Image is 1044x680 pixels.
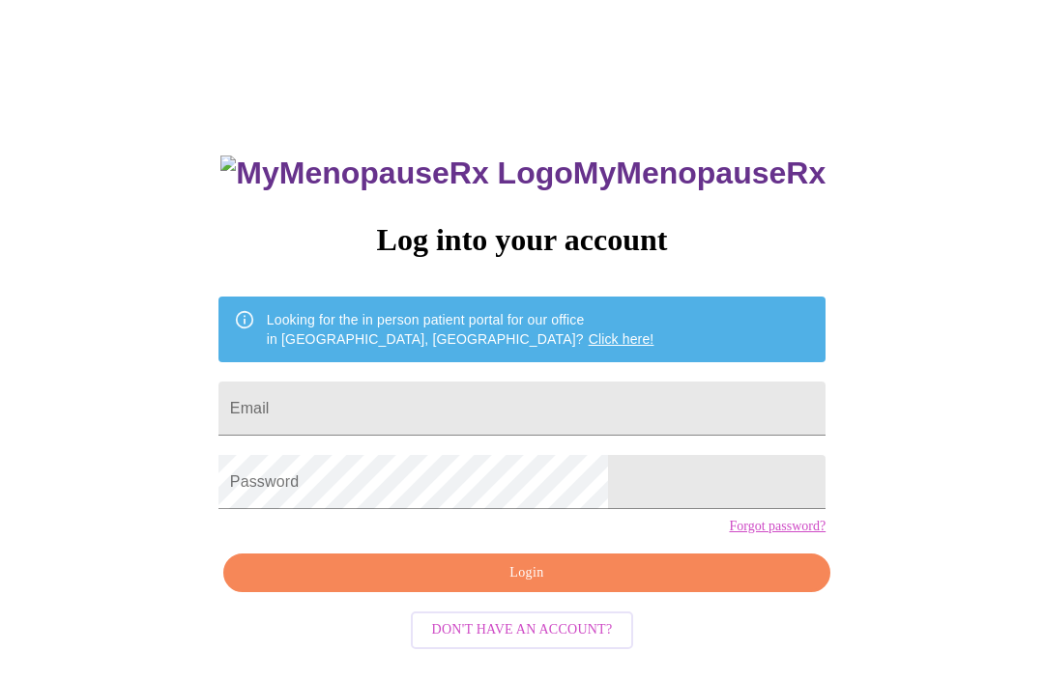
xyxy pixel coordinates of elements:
[246,561,808,585] span: Login
[729,519,826,534] a: Forgot password?
[218,222,826,258] h3: Log into your account
[406,620,639,637] a: Don't have an account?
[432,618,613,642] span: Don't have an account?
[220,156,572,191] img: MyMenopauseRx Logo
[223,553,830,593] button: Login
[220,156,826,191] h3: MyMenopauseRx
[411,611,634,649] button: Don't have an account?
[589,331,654,347] a: Click here!
[267,302,654,356] div: Looking for the in person patient portal for our office in [GEOGRAPHIC_DATA], [GEOGRAPHIC_DATA]?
